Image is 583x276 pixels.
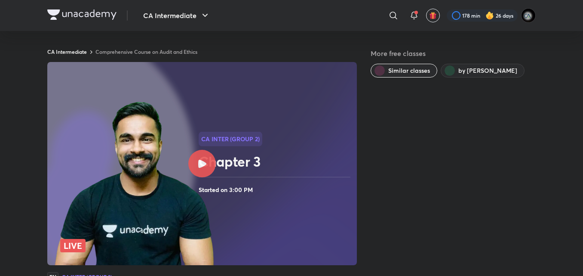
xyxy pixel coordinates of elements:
[458,66,517,75] span: by Shantam Gupta
[199,184,353,195] h4: Started on 3:00 PM
[47,48,87,55] a: CA Intermediate
[95,48,197,55] a: Comprehensive Course on Audit and Ethics
[441,64,525,78] button: by Shantam Gupta
[199,153,353,170] h2: Chapter 3
[426,9,440,22] button: avatar
[521,8,536,23] img: poojita Agrawal
[371,48,536,59] h5: More free classes
[47,9,117,20] img: Company Logo
[429,12,437,19] img: avatar
[388,66,430,75] span: Similar classes
[485,11,494,20] img: streak
[47,9,117,22] a: Company Logo
[138,7,215,24] button: CA Intermediate
[371,64,437,78] button: Similar classes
